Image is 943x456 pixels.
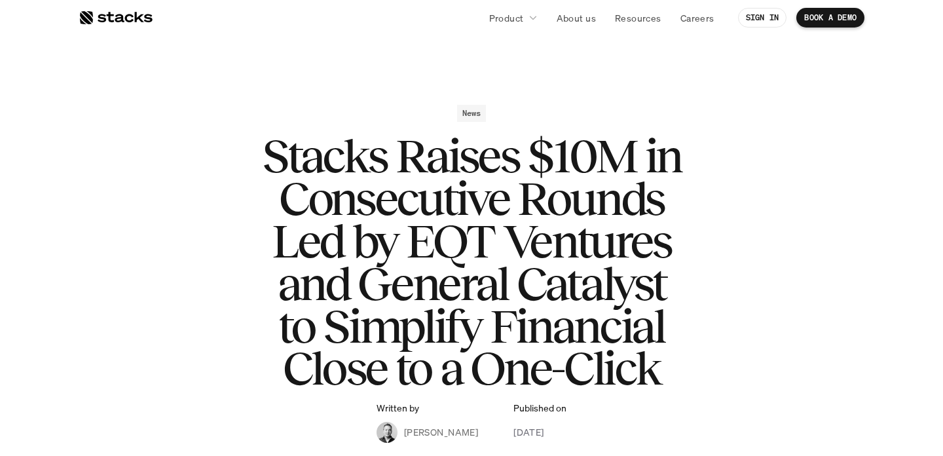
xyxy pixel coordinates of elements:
a: SIGN IN [738,8,787,28]
h1: Stacks Raises $10M in Consecutive Rounds Led by EQT Ventures and General Catalyst to Simplify Fin... [210,135,733,390]
p: [DATE] [513,425,544,439]
p: [PERSON_NAME] [404,425,478,439]
p: Resources [615,11,661,25]
p: Careers [680,11,714,25]
a: BOOK A DEMO [796,8,864,28]
p: Written by [377,403,419,414]
h2: News [462,109,481,118]
p: Published on [513,403,566,414]
p: Product [489,11,524,25]
img: Albert [377,422,398,443]
a: Careers [673,6,722,29]
a: Resources [607,6,669,29]
a: About us [549,6,604,29]
p: SIGN IN [746,13,779,22]
p: BOOK A DEMO [804,13,857,22]
p: About us [557,11,596,25]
